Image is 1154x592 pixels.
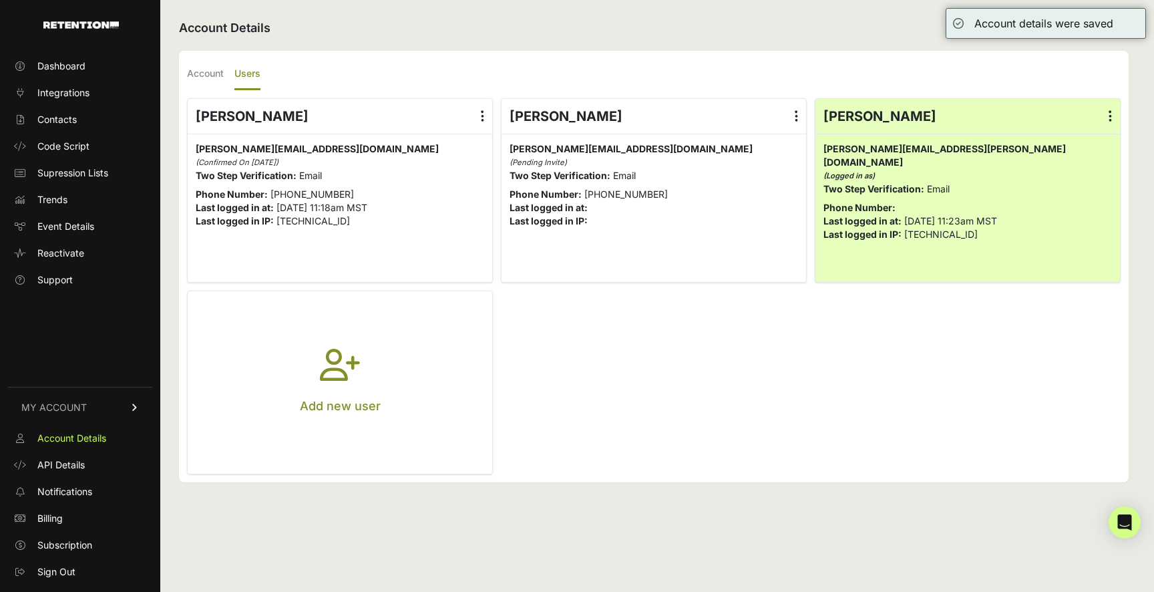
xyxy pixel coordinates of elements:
[37,539,92,552] span: Subscription
[196,188,268,200] strong: Phone Number:
[188,99,492,134] div: [PERSON_NAME]
[8,243,152,264] a: Reactivate
[196,143,439,154] span: [PERSON_NAME][EMAIL_ADDRESS][DOMAIN_NAME]
[43,21,119,29] img: Retention.com
[815,99,1120,134] div: [PERSON_NAME]
[8,82,152,104] a: Integrations
[196,202,274,213] strong: Last logged in at:
[8,481,152,502] a: Notifications
[8,216,152,237] a: Event Details
[823,202,896,213] strong: Phone Number:
[179,19,1129,37] h2: Account Details
[510,170,610,181] strong: Two Step Verification:
[510,215,588,227] strong: Last logged in IP:
[8,561,152,583] a: Sign Out
[37,485,92,498] span: Notifications
[37,512,63,525] span: Billing
[584,188,668,200] span: [PHONE_NUMBER]
[510,202,588,213] strong: Last logged in at:
[270,188,354,200] span: [PHONE_NUMBER]
[510,158,567,167] i: (Pending Invite)
[823,143,1066,168] span: [PERSON_NAME][EMAIL_ADDRESS][PERSON_NAME][DOMAIN_NAME]
[823,229,902,240] strong: Last logged in IP:
[196,215,274,227] strong: Last logged in IP:
[8,189,152,210] a: Trends
[1109,506,1141,539] div: Open Intercom Messenger
[823,215,902,227] strong: Last logged in at:
[8,508,152,529] a: Billing
[187,59,224,90] label: Account
[8,387,152,428] a: MY ACCOUNT
[37,59,85,73] span: Dashboard
[37,193,67,206] span: Trends
[8,454,152,476] a: API Details
[37,86,89,100] span: Integrations
[21,401,87,414] span: MY ACCOUNT
[196,158,278,167] i: (Confirmed On [DATE])
[823,171,875,180] i: (Logged in as)
[502,99,806,134] div: [PERSON_NAME]
[37,220,94,233] span: Event Details
[37,565,75,579] span: Sign Out
[904,229,978,240] span: [TECHNICAL_ID]
[276,202,367,213] span: [DATE] 11:18am MST
[37,166,108,180] span: Supression Lists
[37,273,73,287] span: Support
[8,269,152,291] a: Support
[8,535,152,556] a: Subscription
[927,183,950,194] span: Email
[37,458,85,472] span: API Details
[8,109,152,130] a: Contacts
[37,140,89,153] span: Code Script
[904,215,997,227] span: [DATE] 11:23am MST
[37,247,84,260] span: Reactivate
[276,215,350,227] span: [TECHNICAL_ID]
[188,291,492,474] button: Add new user
[234,59,260,90] label: Users
[37,113,77,126] span: Contacts
[8,428,152,449] a: Account Details
[299,170,322,181] span: Email
[300,397,381,416] p: Add new user
[8,55,152,77] a: Dashboard
[974,15,1113,31] div: Account details were saved
[196,170,297,181] strong: Two Step Verification:
[823,183,924,194] strong: Two Step Verification:
[8,136,152,157] a: Code Script
[37,432,106,445] span: Account Details
[8,162,152,184] a: Supression Lists
[613,170,636,181] span: Email
[510,188,582,200] strong: Phone Number:
[510,143,753,154] span: [PERSON_NAME][EMAIL_ADDRESS][DOMAIN_NAME]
